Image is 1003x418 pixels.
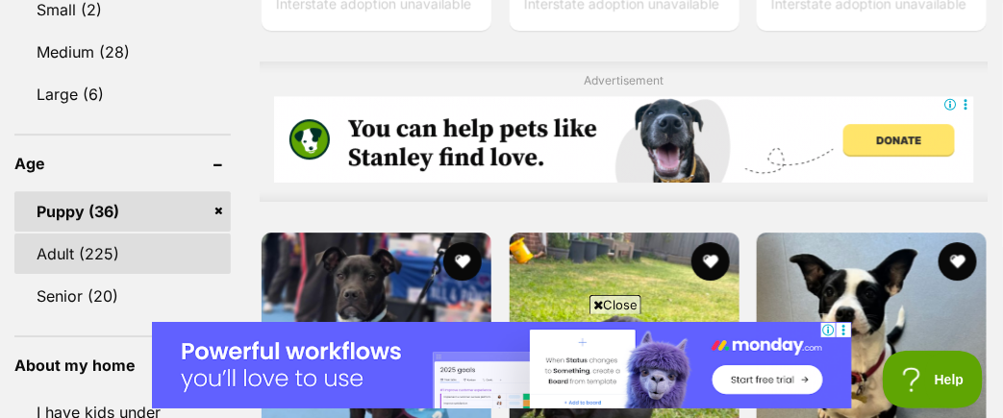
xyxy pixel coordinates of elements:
[14,155,231,172] header: Age
[152,322,852,408] iframe: Advertisement
[14,32,231,72] a: Medium (28)
[260,61,989,203] div: Advertisement
[14,191,231,232] a: Puppy (36)
[14,74,231,114] a: Large (6)
[690,242,729,281] button: favourite
[14,234,231,274] a: Adult (225)
[274,96,974,183] iframe: Advertisement
[589,295,641,314] span: Close
[939,242,977,281] button: favourite
[14,357,231,374] header: About my home
[14,276,231,316] a: Senior (20)
[883,351,984,408] iframe: Help Scout Beacon - Open
[443,242,482,281] button: favourite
